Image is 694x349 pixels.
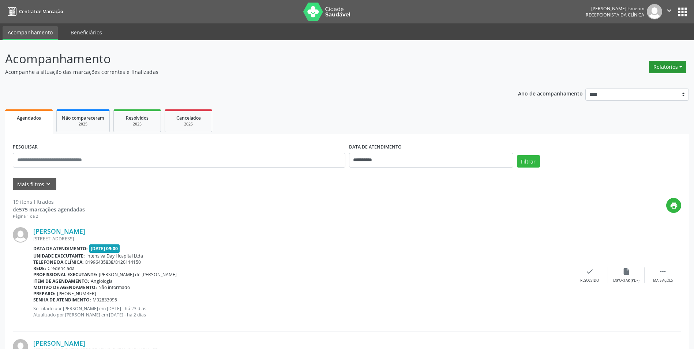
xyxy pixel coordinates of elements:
i:  [659,267,667,275]
i:  [665,7,673,15]
span: Intensiva Day Hospital Ltda [86,253,143,259]
b: Telefone da clínica: [33,259,84,265]
b: Motivo de agendamento: [33,284,97,290]
i: check [586,267,594,275]
a: [PERSON_NAME] [33,227,85,235]
a: Acompanhamento [3,26,58,40]
img: img [647,4,662,19]
button: Mais filtroskeyboard_arrow_down [13,178,56,191]
label: PESQUISAR [13,142,38,153]
button: Filtrar [517,155,540,168]
a: [PERSON_NAME] [33,339,85,347]
i: keyboard_arrow_down [44,180,52,188]
b: Data de atendimento: [33,245,88,252]
span: Central de Marcação [19,8,63,15]
div: 2025 [119,121,155,127]
button:  [662,4,676,19]
span: Não informado [98,284,130,290]
div: [PERSON_NAME] Ismerim [586,5,644,12]
img: img [13,227,28,243]
p: Ano de acompanhamento [518,89,583,98]
button: Relatórios [649,61,686,73]
i: insert_drive_file [622,267,630,275]
span: Recepcionista da clínica [586,12,644,18]
a: Central de Marcação [5,5,63,18]
span: 81996435838/8120114150 [85,259,141,265]
div: Página 1 de 2 [13,213,85,219]
span: [DATE] 09:00 [89,244,120,253]
b: Preparo: [33,290,56,297]
b: Rede: [33,265,46,271]
b: Unidade executante: [33,253,85,259]
span: [PERSON_NAME] de [PERSON_NAME] [99,271,177,278]
strong: 575 marcações agendadas [19,206,85,213]
span: Agendados [17,115,41,121]
span: Angiologia [91,278,113,284]
button: apps [676,5,689,18]
p: Acompanhamento [5,50,484,68]
div: Exportar (PDF) [613,278,639,283]
p: Acompanhe a situação das marcações correntes e finalizadas [5,68,484,76]
button: print [666,198,681,213]
div: 19 itens filtrados [13,198,85,206]
span: Não compareceram [62,115,104,121]
i: print [670,202,678,210]
span: [PHONE_NUMBER] [57,290,96,297]
div: 2025 [170,121,207,127]
span: Credenciada [48,265,75,271]
div: [STREET_ADDRESS] [33,236,571,242]
span: M02833995 [93,297,117,303]
div: Mais ações [653,278,673,283]
a: Beneficiários [65,26,107,39]
div: 2025 [62,121,104,127]
div: Resolvido [580,278,599,283]
p: Solicitado por [PERSON_NAME] em [DATE] - há 23 dias Atualizado por [PERSON_NAME] em [DATE] - há 2... [33,305,571,318]
span: Cancelados [176,115,201,121]
div: de [13,206,85,213]
label: DATA DE ATENDIMENTO [349,142,402,153]
b: Item de agendamento: [33,278,89,284]
span: Resolvidos [126,115,149,121]
b: Profissional executante: [33,271,97,278]
b: Senha de atendimento: [33,297,91,303]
